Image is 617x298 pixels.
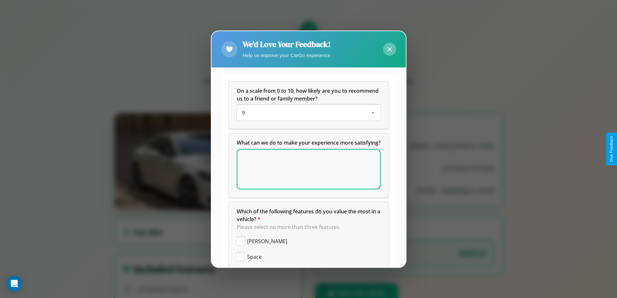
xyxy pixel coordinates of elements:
[243,39,331,50] h2: We'd Love Your Feedback!
[242,109,245,116] span: 9
[247,253,262,261] span: Space
[6,276,22,292] div: Open Intercom Messenger
[609,136,614,162] div: Give Feedback
[237,139,381,146] span: What can we do to make your experience more satisfying?
[229,82,388,128] div: On a scale from 0 to 10, how likely are you to recommend us to a friend or family member?
[237,87,380,102] span: On a scale from 0 to 10, how likely are you to recommend us to a friend or family member?
[247,237,287,245] span: [PERSON_NAME]
[237,105,381,121] div: On a scale from 0 to 10, how likely are you to recommend us to a friend or family member?
[237,208,382,223] span: Which of the following features do you value the most in a vehicle?
[237,223,341,231] span: Please select no more than three features.
[243,51,331,60] p: Help us improve your CarGo experience
[237,87,381,102] h5: On a scale from 0 to 10, how likely are you to recommend us to a friend or family member?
